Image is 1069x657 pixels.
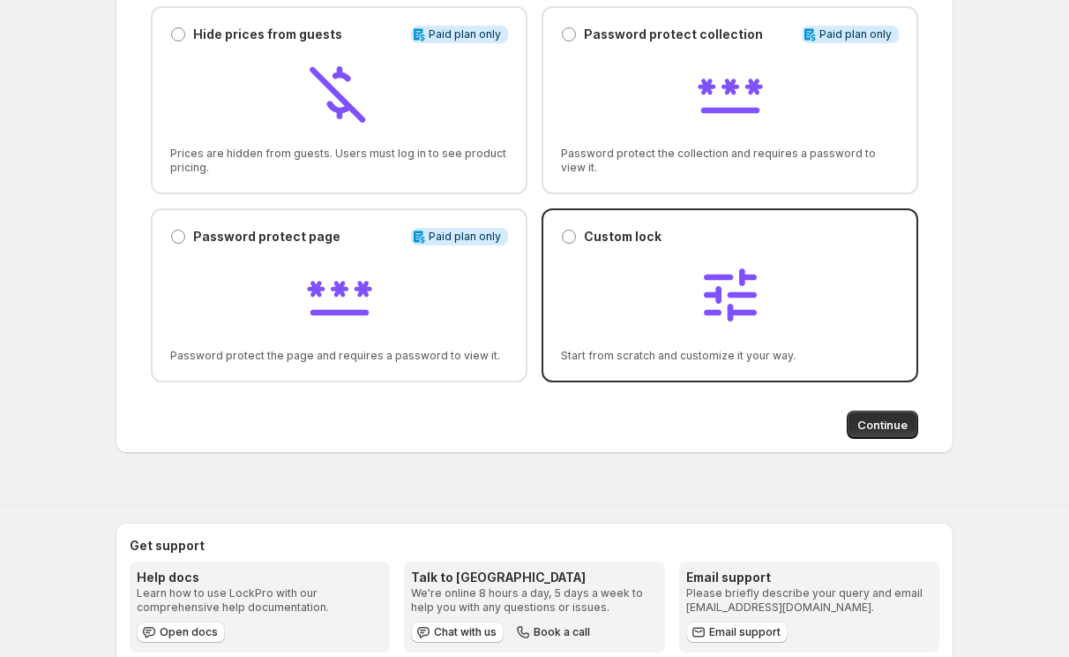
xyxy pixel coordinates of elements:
[429,230,501,244] span: Paid plan only
[686,586,932,615] p: Please briefly describe your query and email [EMAIL_ADDRESS][DOMAIN_NAME].
[137,622,225,643] a: Open docs
[193,26,342,43] p: Hide prices from guests
[170,147,508,175] span: Prices are hidden from guests. Users must log in to see product pricing.
[709,625,781,639] span: Email support
[584,26,763,43] p: Password protect collection
[511,622,597,643] button: Book a call
[137,586,383,615] p: Learn how to use LockPro with our comprehensive help documentation.
[160,625,218,639] span: Open docs
[686,569,932,586] h3: Email support
[304,260,375,330] img: Password protect page
[534,625,590,639] span: Book a call
[170,349,508,363] span: Password protect the page and requires a password to view it.
[584,228,662,245] p: Custom lock
[411,586,657,615] p: We're online 8 hours a day, 5 days a week to help you with any questions or issues.
[304,57,375,128] img: Hide prices from guests
[429,27,501,42] span: Paid plan only
[695,57,766,128] img: Password protect collection
[411,622,504,643] button: Chat with us
[847,411,918,439] button: Continue
[857,416,908,434] span: Continue
[411,569,657,586] h3: Talk to [GEOGRAPHIC_DATA]
[686,622,788,643] a: Email support
[561,349,899,363] span: Start from scratch and customize it your way.
[137,569,383,586] h3: Help docs
[561,147,899,175] span: Password protect the collection and requires a password to view it.
[193,228,340,245] p: Password protect page
[434,625,497,639] span: Chat with us
[130,537,939,555] h2: Get support
[695,260,766,330] img: Custom lock
[819,27,892,42] span: Paid plan only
